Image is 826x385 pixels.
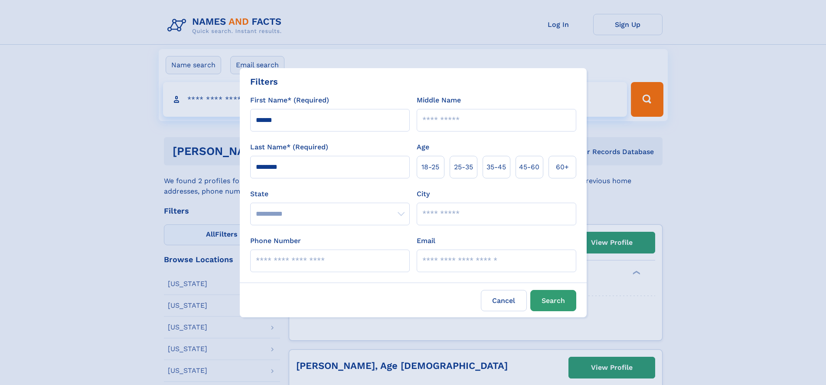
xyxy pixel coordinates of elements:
span: 35‑45 [486,162,506,172]
label: First Name* (Required) [250,95,329,105]
div: Filters [250,75,278,88]
label: Age [417,142,429,152]
label: Cancel [481,290,527,311]
label: Email [417,236,435,246]
label: Middle Name [417,95,461,105]
span: 45‑60 [519,162,539,172]
label: City [417,189,430,199]
span: 18‑25 [421,162,439,172]
span: 60+ [556,162,569,172]
label: State [250,189,410,199]
span: 25‑35 [454,162,473,172]
label: Last Name* (Required) [250,142,328,152]
label: Phone Number [250,236,301,246]
button: Search [530,290,576,311]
